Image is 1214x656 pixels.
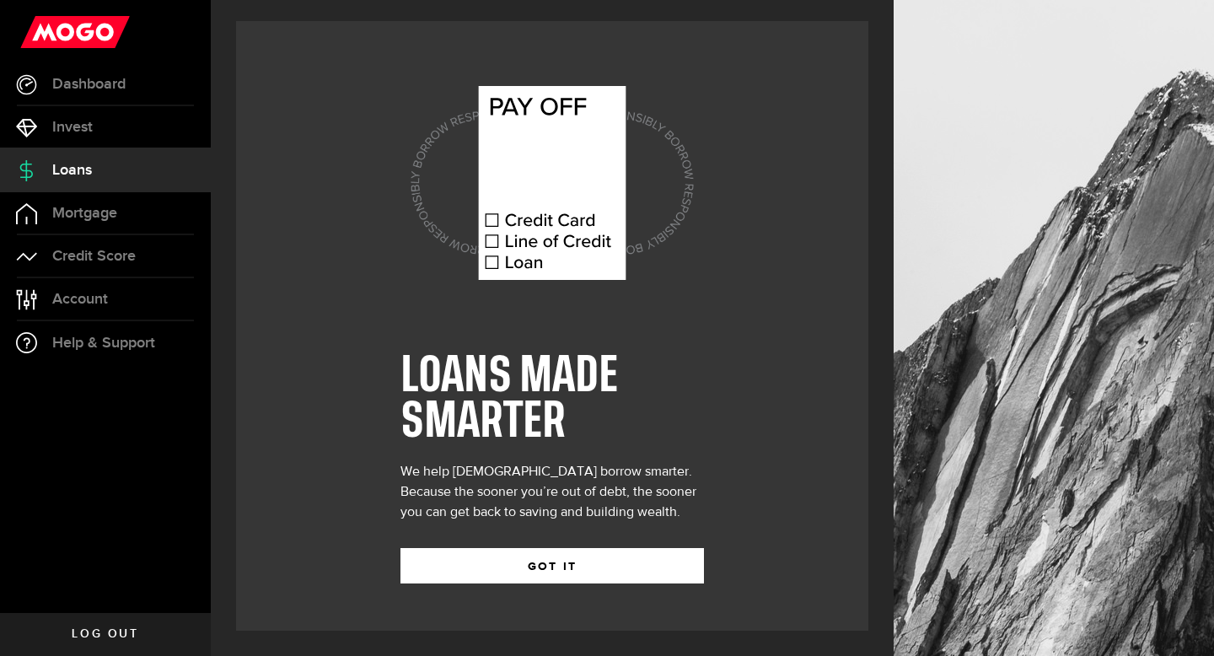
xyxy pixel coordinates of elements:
[52,336,155,351] span: Help & Support
[52,249,136,264] span: Credit Score
[52,120,93,135] span: Invest
[72,628,138,640] span: Log out
[52,206,117,221] span: Mortgage
[400,462,704,523] div: We help [DEMOGRAPHIC_DATA] borrow smarter. Because the sooner you’re out of debt, the sooner you ...
[400,354,704,445] h1: LOANS MADE SMARTER
[400,548,704,583] button: GOT IT
[52,77,126,92] span: Dashboard
[52,163,92,178] span: Loans
[52,292,108,307] span: Account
